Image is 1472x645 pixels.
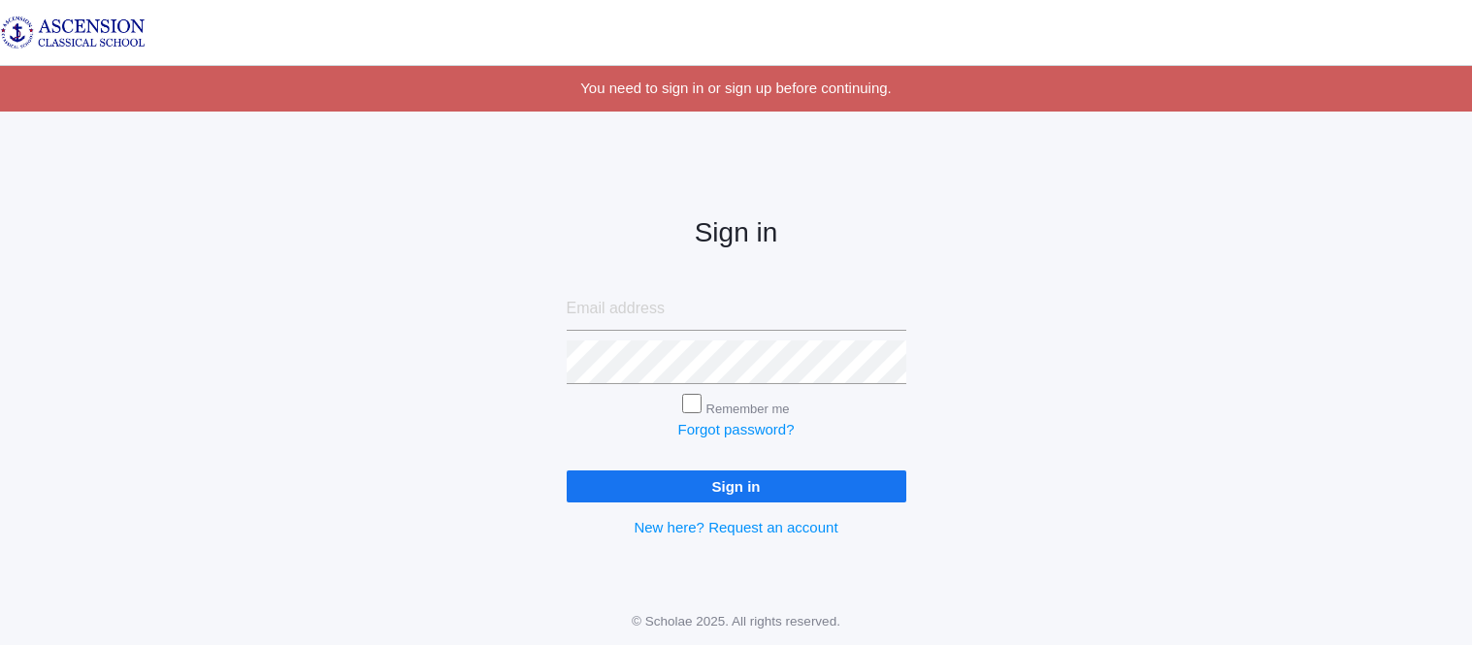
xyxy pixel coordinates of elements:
a: Forgot password? [677,421,794,437]
input: Sign in [567,470,906,502]
input: Email address [567,287,906,331]
h2: Sign in [567,218,906,248]
label: Remember me [706,402,790,416]
a: New here? Request an account [634,519,837,535]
